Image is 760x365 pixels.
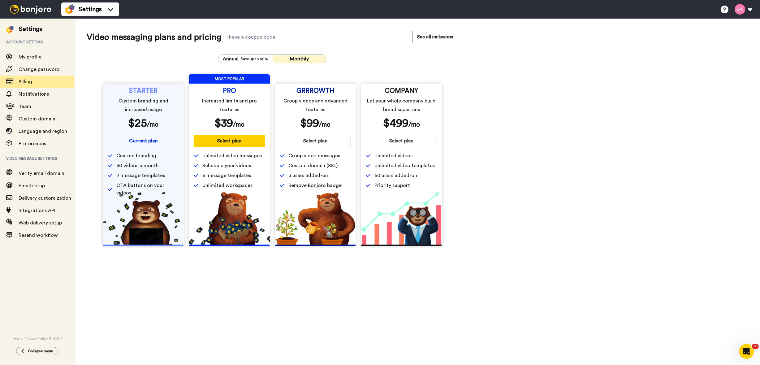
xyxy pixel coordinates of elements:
[374,172,417,179] span: 50 users added-on
[19,196,71,201] span: Delivery customization
[233,121,244,128] span: /mo
[288,172,328,179] span: 3 users added-on
[288,152,340,159] span: Group video messages
[296,89,335,93] span: GRRROWTH
[116,162,159,169] span: 50 videos a month
[272,55,326,63] button: Monthly
[300,118,319,129] span: $ 99
[290,56,309,61] span: Monthly
[366,135,437,147] button: Select plan
[128,118,147,129] span: $ 25
[288,162,338,169] span: Custom domain (SSL)
[194,135,265,147] button: Select plan
[218,55,272,63] button: AnnualSave up to 40%
[19,25,42,33] div: Settings
[147,121,158,128] span: /mo
[367,97,436,114] span: Let your whole company build brand superfans
[280,135,351,147] button: Select plan
[19,79,32,84] span: Billing
[19,183,45,188] span: Email setup
[374,182,410,189] span: Priority support
[7,5,54,14] img: bj-logo-header-white.svg
[412,31,458,43] button: See all inclusions
[116,152,156,159] span: Custom branding
[223,55,239,63] span: Annual
[19,233,58,238] span: Resend workflow
[385,89,418,93] span: COMPANY
[116,172,165,179] span: 2 message templates
[79,5,102,14] span: Settings
[109,97,178,114] span: Custom branding and increased usage
[129,89,158,93] span: STARTER
[374,152,412,159] span: Unlimited videos
[275,192,356,245] img: edd2fd70e3428fe950fd299a7ba1283f.png
[288,182,342,189] span: Remove Bonjoro badge
[752,344,759,349] span: 10
[223,89,236,93] span: PRO
[227,35,277,39] div: I have a coupon code!
[374,162,435,169] span: Unlimited video templates
[281,97,350,114] span: Group videos and advanced features
[19,54,41,59] span: My profile
[202,172,251,179] span: 5 message templates
[202,182,253,189] span: Unlimited workspaces
[19,220,62,225] span: Web delivery setup
[408,121,420,128] span: /mo
[19,171,64,176] span: Verify email domain
[103,192,184,245] img: 5112517b2a94bd7fef09f8ca13467cef.png
[19,116,55,121] span: Custom domain
[189,74,270,84] span: MOST POPULAR
[739,344,754,359] iframe: Intercom live chat
[19,208,55,213] span: Integrations API
[19,92,49,97] span: Notifications
[19,141,46,146] span: Preferences
[202,162,251,169] span: Schedule your videos
[65,4,75,14] img: settings-colored.svg
[19,67,60,72] span: Change password
[87,31,222,43] span: Video messaging plans and pricing
[19,129,67,134] span: Language and region
[28,349,53,354] span: Collapse menu
[129,138,158,143] span: Current plan
[202,152,262,159] span: Unlimited video messages
[195,97,264,114] span: Increased limits and pro features
[383,118,408,129] span: $ 499
[16,347,58,355] button: Collapse menu
[319,121,330,128] span: /mo
[19,104,31,109] span: Team
[240,56,268,61] span: Save up to 40%
[361,192,442,245] img: baac238c4e1197dfdb093d3ea7416ec4.png
[116,182,179,197] span: CTA buttons on your videos
[6,26,14,33] img: settings-colored.svg
[214,118,233,129] span: $ 39
[189,192,270,245] img: b5b10b7112978f982230d1107d8aada4.png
